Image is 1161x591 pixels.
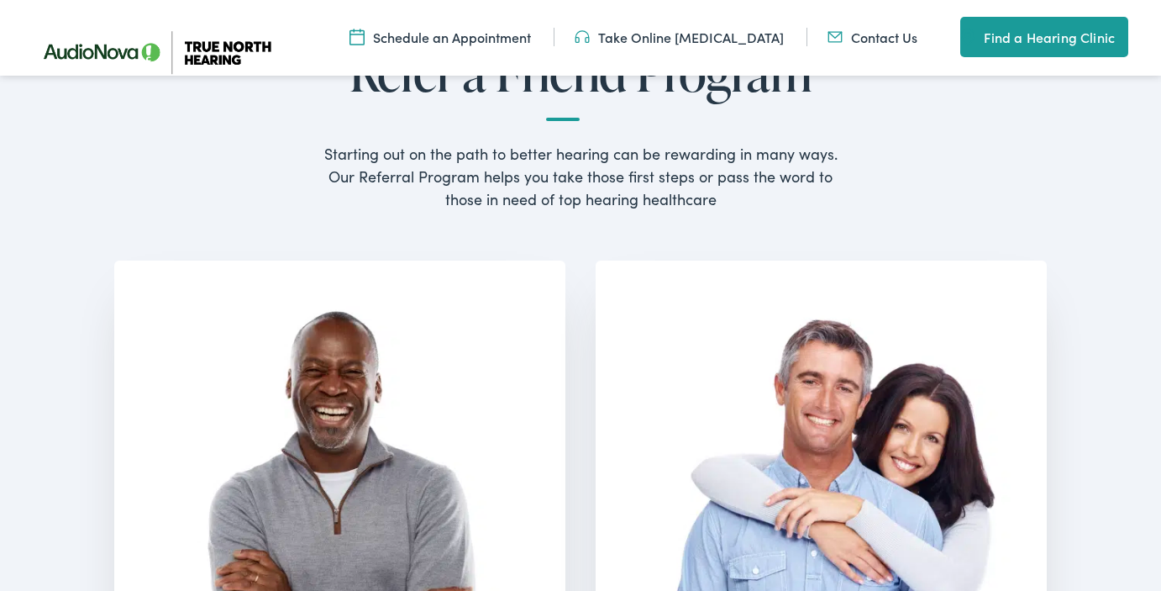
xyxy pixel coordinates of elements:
img: Icon symbolizing a calendar in color code ffb348 [349,28,365,46]
a: Find a Hearing Clinic [960,17,1128,57]
span: Refer [349,45,454,100]
a: Contact Us [827,28,917,46]
span: a [463,45,486,100]
a: Schedule an Appointment [349,28,531,46]
img: utility icon [960,27,975,47]
span: Friend [496,45,626,100]
a: Take Online [MEDICAL_DATA] [575,28,784,46]
img: Headphones icon in color code ffb348 [575,28,590,46]
span: Program [636,45,812,100]
img: Mail icon in color code ffb348, used for communication purposes [827,28,843,46]
p: Starting out on the path to better hearing can be rewarding in many ways. Our Referral Program he... [114,142,1047,210]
